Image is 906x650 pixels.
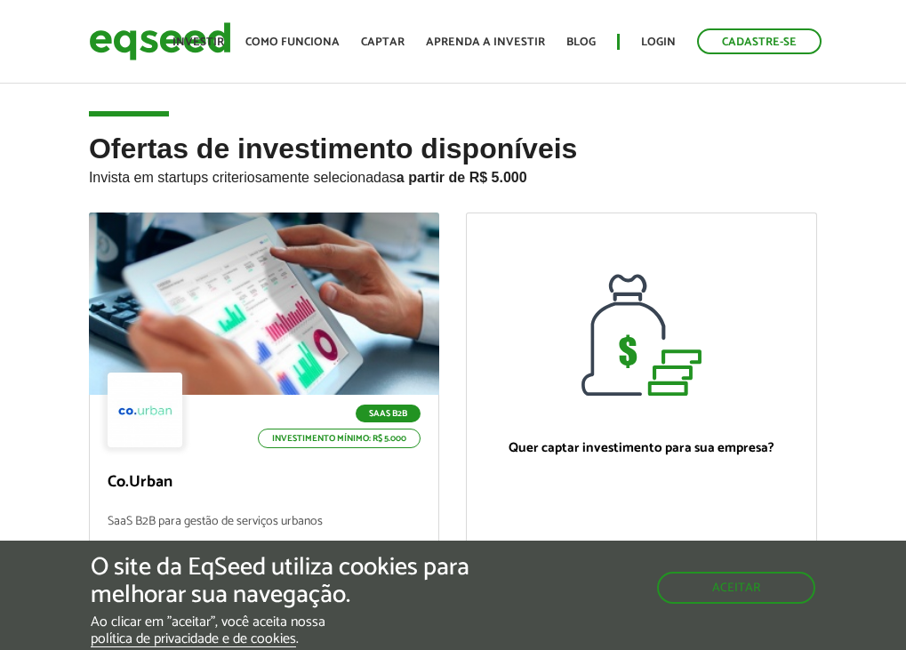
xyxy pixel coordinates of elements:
strong: a partir de R$ 5.000 [397,170,527,185]
p: SaaS B2B [356,405,421,422]
a: Cadastre-se [697,28,822,54]
p: Co.Urban [108,473,421,493]
h5: O site da EqSeed utiliza cookies para melhorar sua navegação. [91,554,525,609]
a: política de privacidade e de cookies [91,632,296,647]
a: Aprenda a investir [426,36,545,48]
p: SaaS B2B para gestão de serviços urbanos [108,515,421,553]
p: Invista em startups criteriosamente selecionadas [89,165,817,186]
h2: Ofertas de investimento disponíveis [89,133,817,213]
a: Captar [361,36,405,48]
a: Login [641,36,676,48]
button: Aceitar [657,572,815,604]
p: Ao clicar em "aceitar", você aceita nossa . [91,614,525,647]
a: Blog [566,36,596,48]
a: Como funciona [245,36,340,48]
p: Investimento mínimo: R$ 5.000 [258,429,421,448]
p: Quer captar investimento para sua empresa? [485,440,798,456]
img: EqSeed [89,18,231,65]
a: Investir [172,36,224,48]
